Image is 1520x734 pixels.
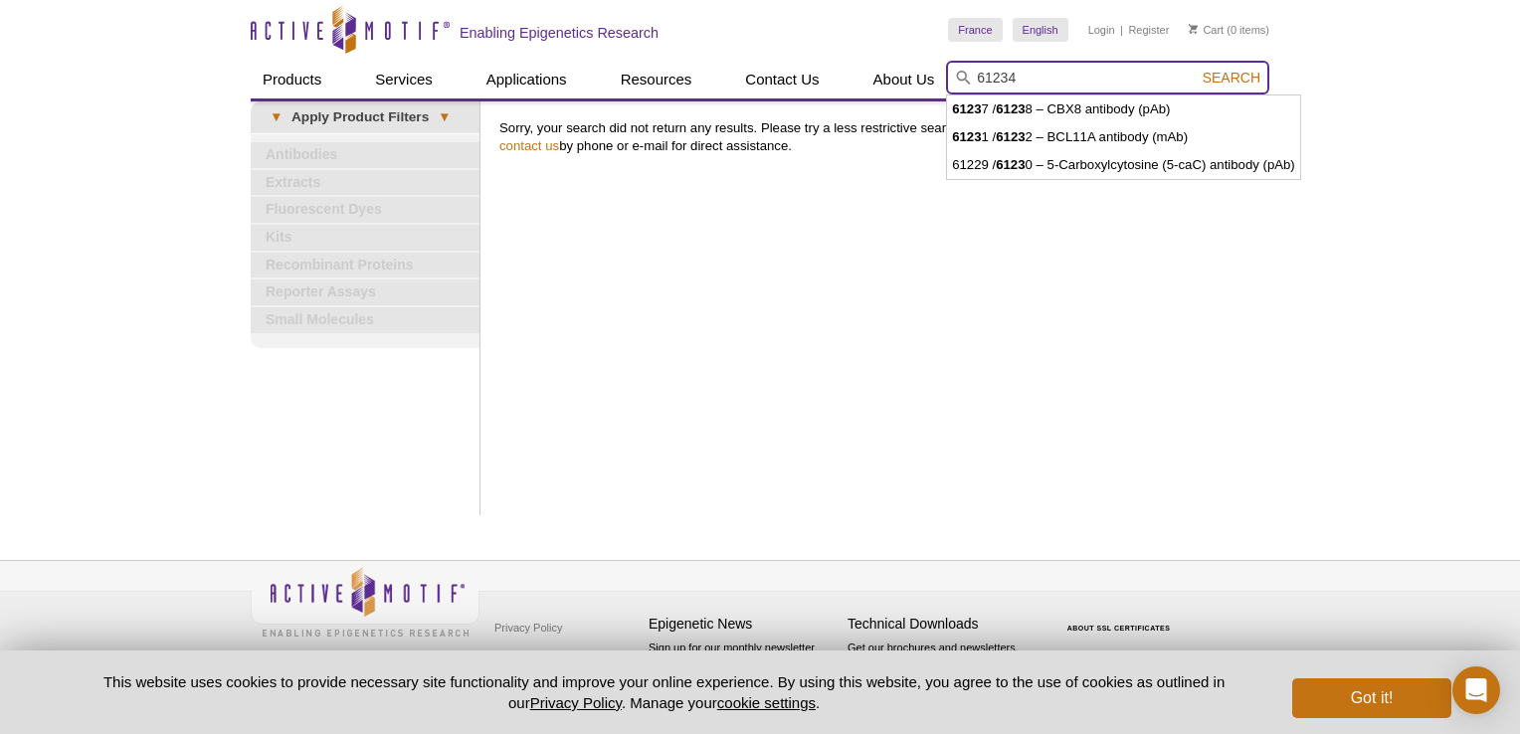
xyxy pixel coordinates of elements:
h4: Technical Downloads [848,616,1037,633]
span: ▾ [429,108,460,126]
a: ABOUT SSL CERTIFICATES [1067,625,1171,632]
a: contact us [499,138,559,153]
a: Services [363,61,445,98]
li: (0 items) [1189,18,1269,42]
p: This website uses cookies to provide necessary site functionality and improve your online experie... [69,671,1259,713]
a: Reporter Assays [251,279,479,305]
a: Contact Us [733,61,831,98]
a: Register [1128,23,1169,37]
div: Open Intercom Messenger [1452,666,1500,714]
li: | [1120,18,1123,42]
a: Privacy Policy [489,613,567,642]
a: Products [251,61,333,98]
a: Login [1088,23,1115,37]
p: Sign up for our monthly newsletter highlighting recent publications in the field of epigenetics. [649,640,838,707]
a: Terms & Conditions [489,642,594,672]
a: ▾Apply Product Filters▾ [251,101,479,133]
li: 7 / 8 – CBX8 antibody (pAb) [947,95,1300,123]
a: France [948,18,1002,42]
p: Sorry, your search did not return any results. Please try a less restrictive search, or by phone ... [499,119,1259,155]
img: Your Cart [1189,24,1198,34]
span: Search [1203,70,1260,86]
a: Fluorescent Dyes [251,197,479,223]
a: Privacy Policy [530,694,622,711]
a: Kits [251,225,479,251]
strong: 6123 [996,157,1025,172]
li: 61229 / 0 – 5-Carboxylcytosine (5-caC) antibody (pAb) [947,151,1300,179]
strong: 6123 [952,129,981,144]
button: cookie settings [717,694,816,711]
table: Click to Verify - This site chose Symantec SSL for secure e-commerce and confidential communicati... [1046,596,1196,640]
a: Applications [475,61,579,98]
button: Got it! [1292,678,1451,718]
strong: 6123 [952,101,981,116]
strong: 6123 [996,101,1025,116]
img: Active Motif, [251,561,479,642]
li: 1 / 2 – BCL11A antibody (mAb) [947,123,1300,151]
button: Search [1197,69,1266,87]
p: Get our brochures and newsletters, or request them by mail. [848,640,1037,690]
a: English [1013,18,1068,42]
a: Small Molecules [251,307,479,333]
h2: Enabling Epigenetics Research [460,24,659,42]
span: ▾ [261,108,291,126]
h4: Epigenetic News [649,616,838,633]
strong: 6123 [996,129,1025,144]
a: Cart [1189,23,1224,37]
a: Antibodies [251,142,479,168]
a: Resources [609,61,704,98]
a: About Us [861,61,947,98]
a: Recombinant Proteins [251,253,479,278]
input: Keyword, Cat. No. [946,61,1269,94]
a: Extracts [251,170,479,196]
